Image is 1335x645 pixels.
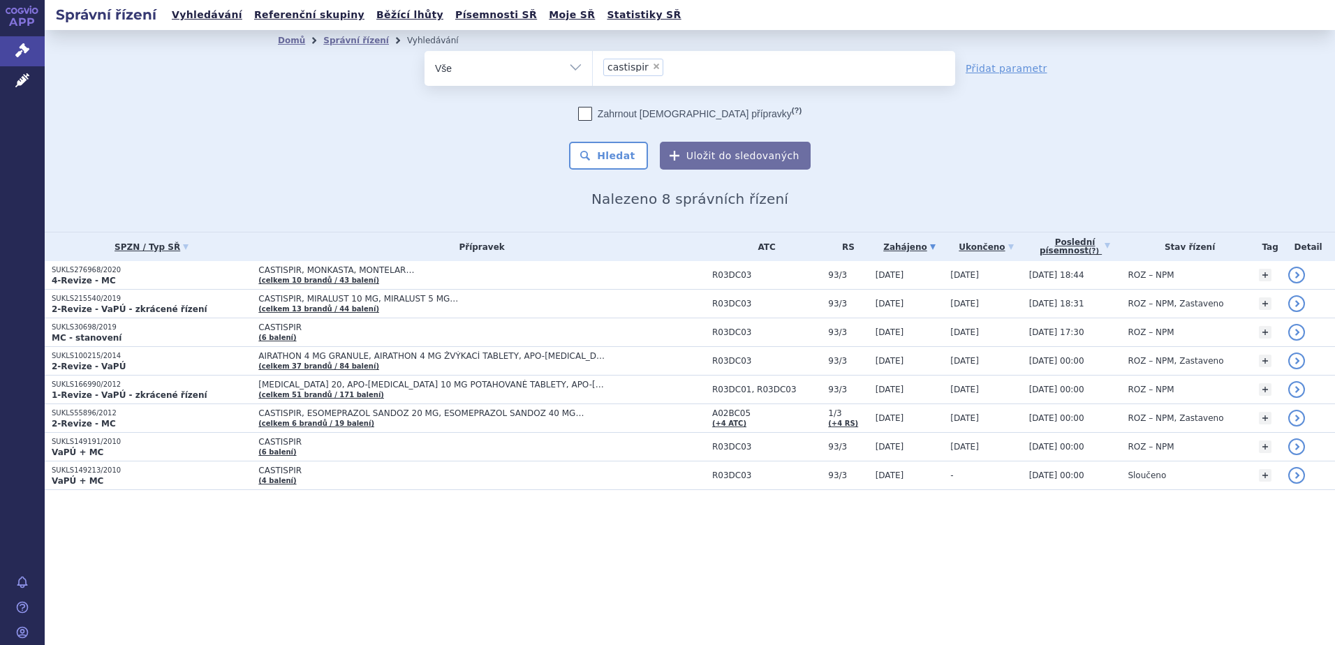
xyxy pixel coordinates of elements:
span: 1/3 [828,408,868,418]
span: 93/3 [828,299,868,309]
a: Správní řízení [323,36,389,45]
th: RS [821,232,868,261]
a: detail [1288,381,1305,398]
span: ROZ – NPM [1128,327,1174,337]
span: [DATE] [950,413,979,423]
th: Stav řízení [1121,232,1251,261]
a: Domů [278,36,305,45]
a: (celkem 51 brandů / 171 balení) [258,391,384,399]
a: detail [1288,267,1305,283]
a: detail [1288,438,1305,455]
a: (+4 ATC) [712,420,746,427]
a: Statistiky SŘ [603,6,685,24]
button: Hledat [569,142,648,170]
span: A02BC05 [712,408,821,418]
span: ROZ – NPM [1128,270,1174,280]
p: SUKLS149191/2010 [52,437,251,447]
span: [DATE] [950,327,979,337]
span: CASTISPIR, MONKASTA, MONTELAR… [258,265,607,275]
span: R03DC03 [712,470,821,480]
a: + [1259,326,1271,339]
h2: Správní řízení [45,5,168,24]
th: ATC [705,232,821,261]
span: [DATE] [876,385,904,394]
span: 93/3 [828,385,868,394]
span: [DATE] [950,270,979,280]
th: Přípravek [251,232,705,261]
span: 93/3 [828,442,868,452]
strong: VaPÚ + MC [52,476,103,486]
span: [DATE] [876,442,904,452]
span: ROZ – NPM, Zastaveno [1128,413,1223,423]
span: AIRATHON 4 MG GRANULE, AIRATHON 4 MG ŽVÝKACÍ TABLETY, APO-[MEDICAL_DATA] 10 MG POTAHOVANÉ TABLETY… [258,351,607,361]
a: Běžící lhůty [372,6,448,24]
a: Referenční skupiny [250,6,369,24]
strong: VaPÚ + MC [52,447,103,457]
p: SUKLS166990/2012 [52,380,251,390]
span: [DATE] [876,327,904,337]
a: (6 balení) [258,334,296,341]
span: ROZ – NPM [1128,385,1174,394]
span: [DATE] [950,385,979,394]
strong: 2-Revize - MC [52,419,116,429]
strong: MC - stanovení [52,333,121,343]
span: 93/3 [828,327,868,337]
span: Sloučeno [1128,470,1166,480]
a: Moje SŘ [545,6,599,24]
span: [DATE] [876,413,904,423]
li: Vyhledávání [407,30,477,51]
span: R03DC03 [712,442,821,452]
a: + [1259,383,1271,396]
a: (4 balení) [258,477,296,484]
p: SUKLS276968/2020 [52,265,251,275]
span: R03DC03 [712,356,821,366]
a: detail [1288,324,1305,341]
span: [DATE] 00:00 [1029,470,1084,480]
span: [DATE] 00:00 [1029,385,1084,394]
a: (celkem 10 brandů / 43 balení) [258,276,379,284]
a: + [1259,440,1271,453]
a: (celkem 13 brandů / 44 balení) [258,305,379,313]
strong: 1-Revize - VaPÚ - zkrácené řízení [52,390,207,400]
p: SUKLS149213/2010 [52,466,251,475]
span: R03DC03 [712,327,821,337]
span: ROZ – NPM, Zastaveno [1128,299,1223,309]
p: SUKLS30698/2019 [52,322,251,332]
a: (6 balení) [258,448,296,456]
p: SUKLS215540/2019 [52,294,251,304]
a: + [1259,297,1271,310]
span: - [950,470,953,480]
span: [DATE] 00:00 [1029,356,1084,366]
span: CASTISPIR [258,466,607,475]
span: [DATE] [950,356,979,366]
a: Písemnosti SŘ [451,6,541,24]
a: + [1259,269,1271,281]
span: × [652,62,661,71]
span: [DATE] 00:00 [1029,442,1084,452]
th: Tag [1252,232,1281,261]
span: [DATE] [876,356,904,366]
a: + [1259,412,1271,424]
button: Uložit do sledovaných [660,142,811,170]
span: [DATE] [876,299,904,309]
span: R03DC03 [712,270,821,280]
a: (celkem 6 brandů / 19 balení) [258,420,374,427]
span: ROZ – NPM, Zastaveno [1128,356,1223,366]
span: CASTISPIR [258,322,607,332]
span: 93/3 [828,270,868,280]
a: Poslednípísemnost(?) [1029,232,1121,261]
span: 93/3 [828,356,868,366]
p: SUKLS100215/2014 [52,351,251,361]
label: Zahrnout [DEMOGRAPHIC_DATA] přípravky [578,107,802,121]
span: [DATE] 00:00 [1029,413,1084,423]
span: 93/3 [828,470,868,480]
abbr: (?) [792,106,802,115]
a: detail [1288,467,1305,484]
span: castispir [607,62,649,72]
span: [DATE] [876,470,904,480]
strong: 4-Revize - MC [52,276,116,286]
abbr: (?) [1089,247,1099,255]
a: Ukončeno [950,237,1021,257]
a: Přidat parametr [966,61,1047,75]
span: R03DC03 [712,299,821,309]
